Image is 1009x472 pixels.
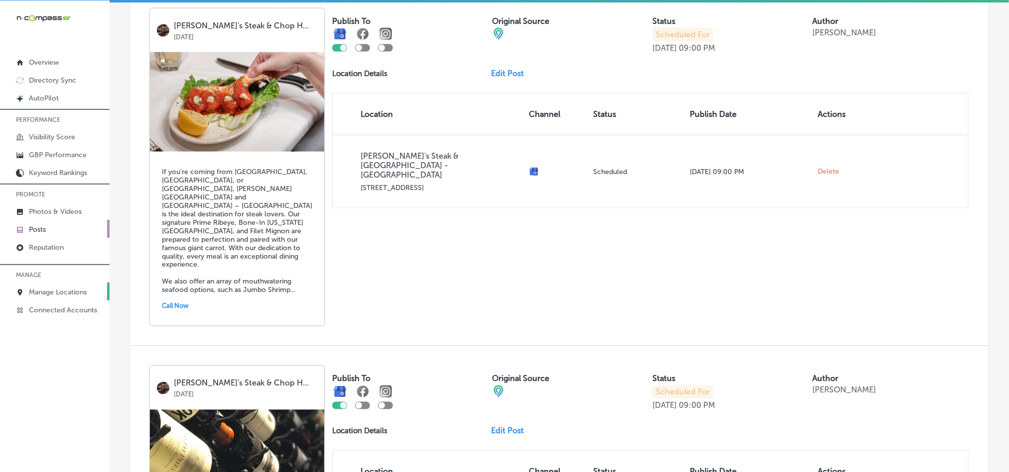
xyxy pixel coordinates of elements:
th: Channel [525,94,590,135]
img: 5adb37e9-9cf5-4b1b-8186-701423c584c1Bob-s-Steak-and-Chop-House6.jpg [150,52,324,152]
p: 09:00 PM [679,401,715,410]
label: Status [652,16,675,26]
th: Publish Date [686,94,814,135]
label: Original Source [493,374,550,383]
th: Location [333,94,525,135]
img: 660ab0bf-5cc7-4cb8-ba1c-48b5ae0f18e60NCTV_CLogo_TV_Black_-500x88.png [16,13,71,23]
p: [PERSON_NAME] [813,385,877,395]
p: [DATE] 09:00 PM [690,168,810,176]
label: Publish To [332,374,371,383]
a: Edit Post [492,426,532,436]
p: Scheduled For [652,28,713,41]
p: Posts [29,225,46,234]
h5: If you’re coming from [GEOGRAPHIC_DATA], [GEOGRAPHIC_DATA], or [GEOGRAPHIC_DATA], [PERSON_NAME][G... [162,168,312,294]
p: [DATE] [174,30,317,41]
p: [DATE] [652,43,677,53]
label: Original Source [493,16,550,26]
span: Delete [818,167,840,176]
p: [PERSON_NAME]'s Steak & [GEOGRAPHIC_DATA] - [GEOGRAPHIC_DATA] [361,151,521,180]
p: [PERSON_NAME]'s Steak & Chop H... [174,21,317,30]
p: [STREET_ADDRESS] [361,184,521,192]
img: logo [157,382,169,394]
img: logo [157,24,169,37]
label: Publish To [332,16,371,26]
p: Directory Sync [29,76,76,85]
img: cba84b02adce74ede1fb4a8549a95eca.png [493,28,504,40]
p: Location Details [332,427,387,436]
p: Visibility Score [29,133,75,141]
p: GBP Performance [29,151,87,159]
p: [PERSON_NAME] [813,28,877,37]
p: Photos & Videos [29,207,82,216]
p: AutoPilot [29,94,59,102]
p: Scheduled For [652,385,713,399]
p: [DATE] [652,401,677,410]
a: Edit Post [492,69,532,78]
img: cba84b02adce74ede1fb4a8549a95eca.png [493,385,504,397]
label: Author [813,374,839,383]
p: Location Details [332,69,387,78]
p: 09:00 PM [679,43,715,53]
p: Connected Accounts [29,306,97,314]
p: [DATE] [174,388,317,398]
p: Overview [29,58,59,67]
th: Actions [814,94,866,135]
p: Manage Locations [29,288,87,296]
th: Status [590,94,686,135]
p: Scheduled [594,168,682,176]
label: Status [652,374,675,383]
p: [PERSON_NAME]'s Steak & Chop H... [174,379,317,388]
p: Keyword Rankings [29,169,87,177]
p: Reputation [29,243,64,252]
label: Author [813,16,839,26]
